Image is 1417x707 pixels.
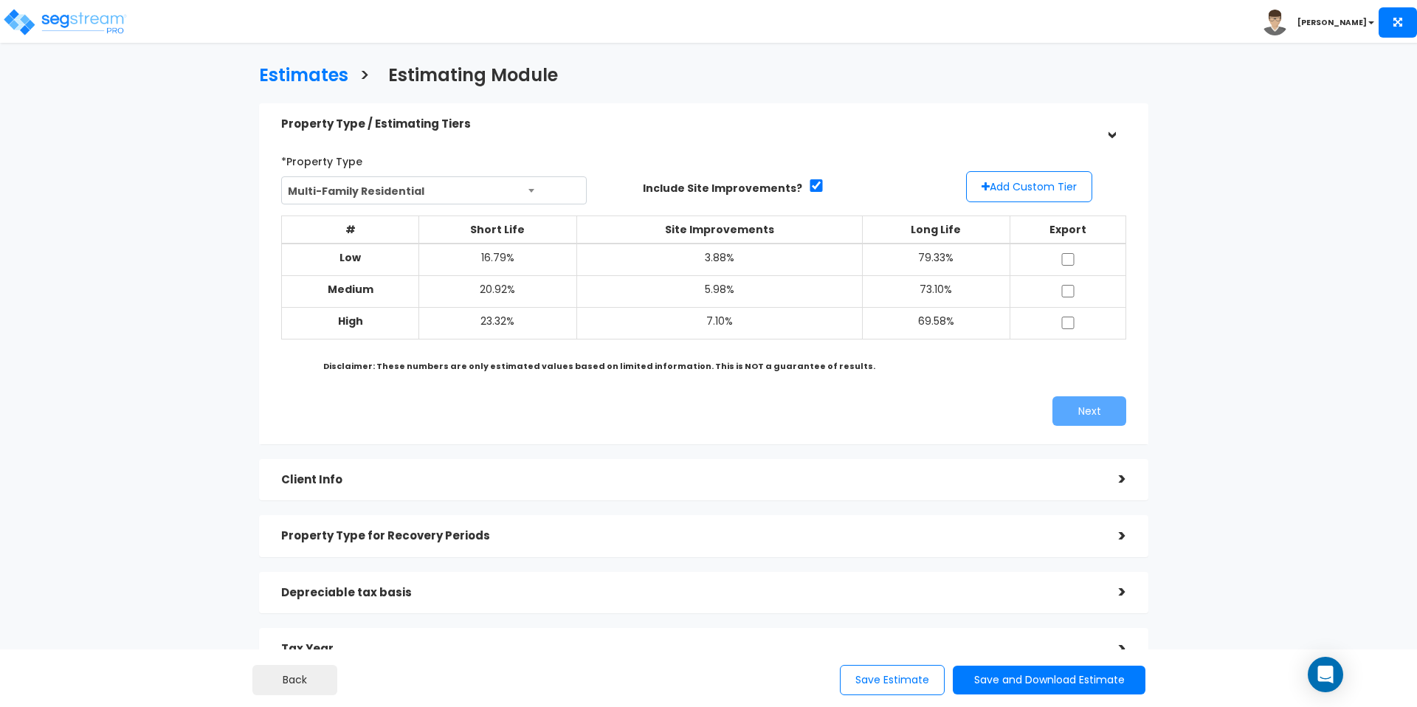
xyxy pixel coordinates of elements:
span: Multi-Family Residential [281,176,587,204]
th: Short Life [418,215,576,244]
h5: Property Type / Estimating Tiers [281,118,1097,131]
label: Include Site Improvements? [643,181,802,196]
a: Estimating Module [377,51,558,96]
button: Save Estimate [840,665,945,695]
div: > [1097,581,1126,604]
h5: Client Info [281,474,1097,486]
button: Add Custom Tier [966,171,1092,202]
td: 7.10% [576,307,863,339]
th: Export [1010,215,1125,244]
td: 20.92% [418,275,576,307]
td: 69.58% [863,307,1010,339]
span: Multi-Family Residential [282,177,586,205]
h3: Estimating Module [388,66,558,89]
div: > [1097,638,1126,661]
th: Long Life [863,215,1010,244]
div: Open Intercom Messenger [1308,657,1343,692]
h3: > [359,66,370,89]
img: logo_pro_r.png [2,7,128,37]
td: 73.10% [863,275,1010,307]
td: 23.32% [418,307,576,339]
label: *Property Type [281,149,362,169]
td: 5.98% [576,275,863,307]
h5: Property Type for Recovery Periods [281,530,1097,542]
a: Estimates [248,51,348,96]
b: [PERSON_NAME] [1297,17,1367,28]
td: 3.88% [576,244,863,276]
h3: Estimates [259,66,348,89]
th: Site Improvements [576,215,863,244]
b: Disclaimer: These numbers are only estimated values based on limited information. This is NOT a g... [323,360,875,372]
img: avatar.png [1262,10,1288,35]
b: High [338,314,363,328]
b: Low [339,250,361,265]
h5: Depreciable tax basis [281,587,1097,599]
h5: Tax Year [281,643,1097,655]
div: > [1097,468,1126,491]
div: > [1097,525,1126,548]
b: Medium [328,282,373,297]
td: 16.79% [418,244,576,276]
button: Save and Download Estimate [953,666,1145,694]
td: 79.33% [863,244,1010,276]
div: > [1100,110,1123,139]
a: Back [252,665,337,695]
th: # [282,215,419,244]
button: Next [1052,396,1126,426]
